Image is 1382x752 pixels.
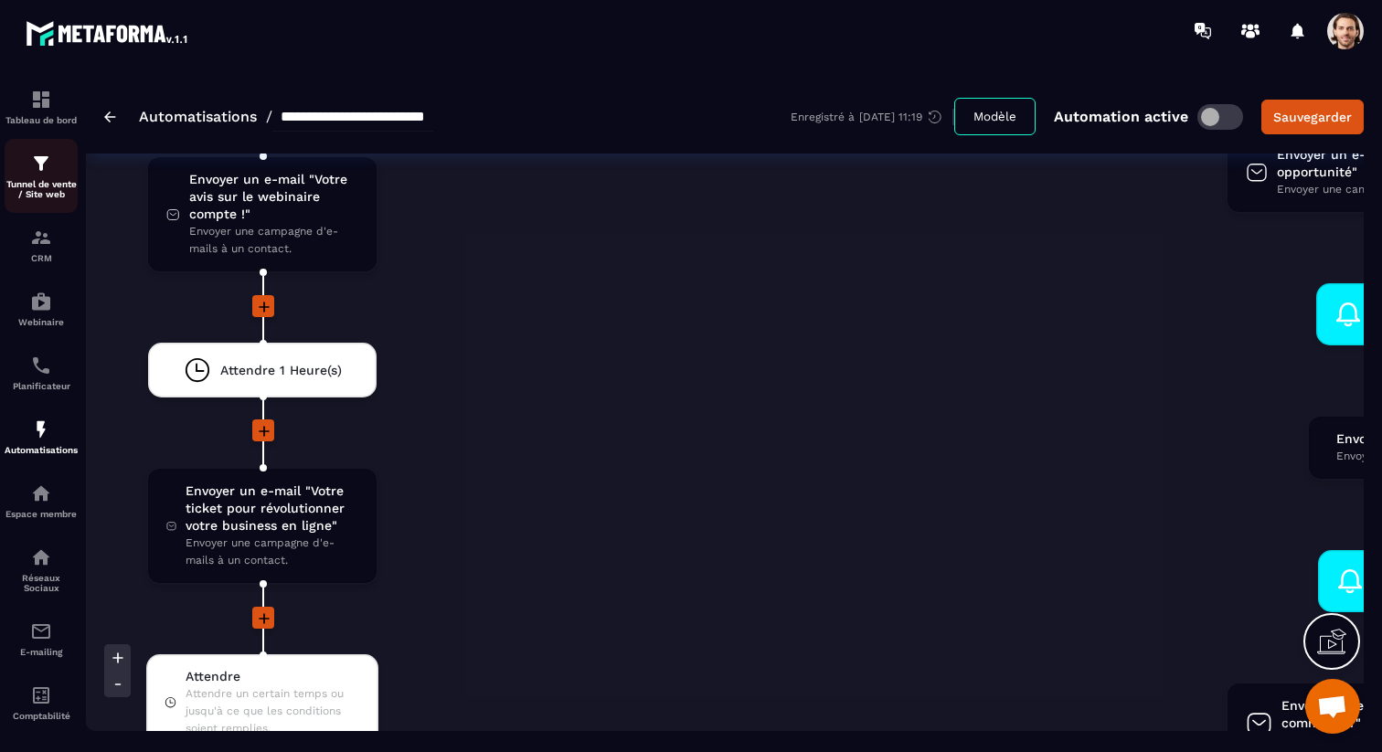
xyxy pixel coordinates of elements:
div: Sauvegarder [1273,108,1352,126]
p: [DATE] 11:19 [859,111,922,123]
a: accountantaccountantComptabilité [5,671,78,735]
p: Tunnel de vente / Site web [5,179,78,199]
img: accountant [30,684,52,706]
p: Tableau de bord [5,115,78,125]
p: Webinaire [5,317,78,327]
span: Attendre [186,668,360,685]
button: Modèle [954,98,1036,135]
img: scheduler [30,355,52,376]
img: automations [30,418,52,440]
span: Attendre 1 Heure(s) [220,362,342,379]
p: Automatisations [5,445,78,455]
p: CRM [5,253,78,263]
img: email [30,620,52,642]
a: automationsautomationsEspace membre [5,469,78,533]
img: automations [30,291,52,312]
span: Envoyer une campagne d'e-mails à un contact. [189,223,358,258]
p: Comptabilité [5,711,78,721]
img: formation [30,89,52,111]
a: formationformationCRM [5,213,78,277]
span: Envoyer une campagne d'e-mails à un contact. [186,535,358,569]
p: Automation active [1054,108,1188,125]
span: Attendre un certain temps ou jusqu'à ce que les conditions soient remplies. [186,685,360,737]
a: schedulerschedulerPlanificateur [5,341,78,405]
p: Planificateur [5,381,78,391]
a: social-networksocial-networkRéseaux Sociaux [5,533,78,607]
a: formationformationTableau de bord [5,75,78,139]
img: social-network [30,546,52,568]
a: Ouvrir le chat [1305,679,1360,734]
button: Sauvegarder [1261,100,1364,134]
p: Espace membre [5,509,78,519]
img: arrow [104,111,116,122]
span: Envoyer un e-mail "Votre avis sur le webinaire compte !" [189,171,358,223]
span: / [266,108,272,125]
p: E-mailing [5,647,78,657]
a: automationsautomationsAutomatisations [5,405,78,469]
a: formationformationTunnel de vente / Site web [5,139,78,213]
span: Envoyer un e-mail "Votre ticket pour révolutionner votre business en ligne" [186,482,358,535]
p: Réseaux Sociaux [5,573,78,593]
div: Enregistré à [791,109,954,125]
img: formation [30,227,52,249]
img: logo [26,16,190,49]
a: emailemailE-mailing [5,607,78,671]
a: automationsautomationsWebinaire [5,277,78,341]
img: formation [30,153,52,175]
a: Automatisations [139,108,257,125]
img: automations [30,482,52,504]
